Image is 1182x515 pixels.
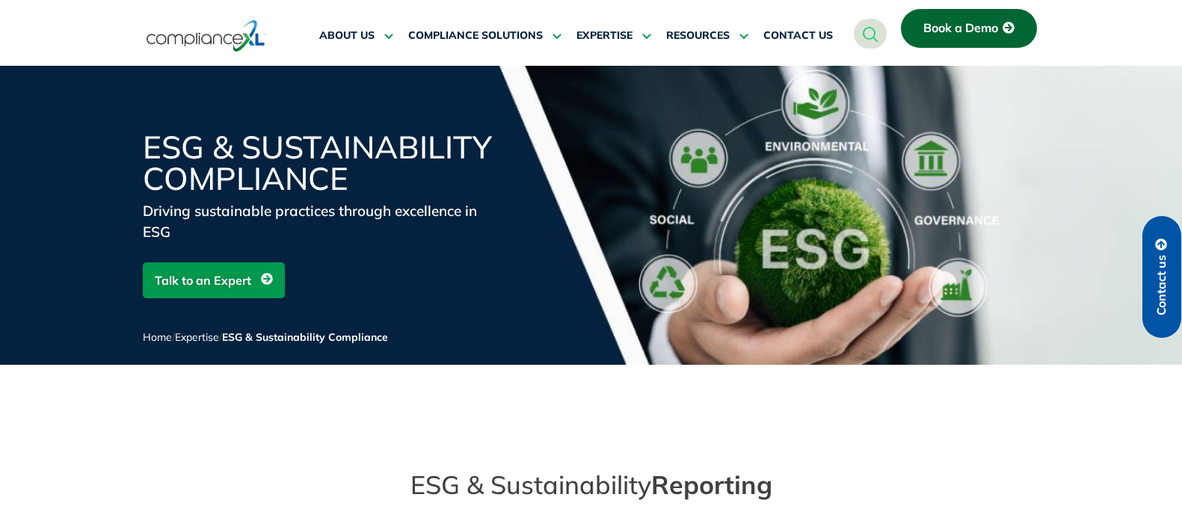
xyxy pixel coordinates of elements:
a: Expertise [175,330,219,344]
span: CONTACT US [763,29,833,43]
span: ESG & Sustainability Compliance [222,330,388,344]
a: EXPERTISE [576,18,651,54]
a: RESOURCES [666,18,748,54]
span: RESOURCES [666,29,730,43]
div: ESG & Sustainability [143,469,1040,502]
a: CONTACT US [763,18,833,54]
a: Contact us [1142,216,1181,338]
a: Home [143,330,172,344]
div: Driving sustainable practices through excellence in ESG [143,200,502,242]
a: ABOUT US [319,18,393,54]
a: navsearch-button [854,19,887,49]
span: Contact us [1155,255,1169,315]
a: COMPLIANCE SOLUTIONS [408,18,561,54]
span: Book a Demo [923,22,998,35]
span: EXPERTISE [576,29,632,43]
span: Reporting [651,469,772,501]
h1: ESG & Sustainability Compliance [143,132,502,194]
span: / / [143,330,388,344]
span: Talk to an Expert [155,266,251,294]
span: COMPLIANCE SOLUTIONS [408,29,543,43]
span: ABOUT US [319,29,375,43]
a: Talk to an Expert [143,262,285,298]
img: logo-one.svg [147,19,265,53]
a: Book a Demo [901,9,1037,48]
